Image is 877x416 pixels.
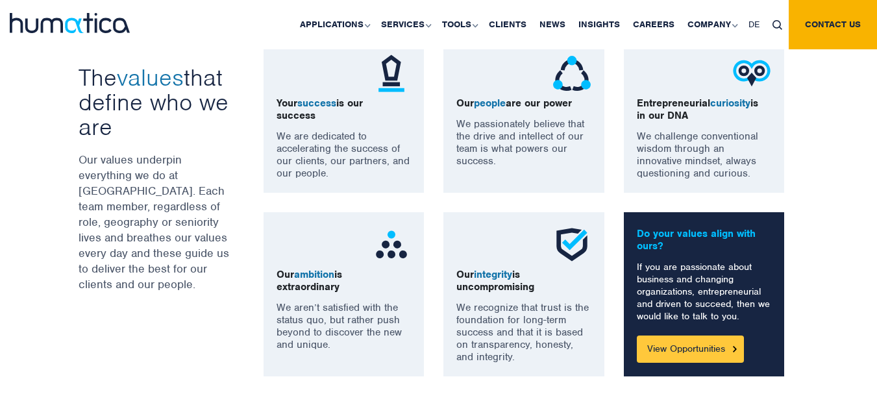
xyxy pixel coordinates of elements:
span: DE [748,19,760,30]
img: search_icon [772,20,782,30]
img: Button [733,346,737,352]
span: ambition [294,268,334,281]
img: ico [552,54,591,93]
img: logo [10,13,130,33]
p: Our is extraordinary [277,269,412,293]
p: Entrepreneurial is in our DNA [637,97,772,122]
img: ico [372,54,411,93]
p: Our values underpin everything we do at [GEOGRAPHIC_DATA]. Each team member, regardless of role, ... [79,152,231,292]
p: Your is our success [277,97,412,122]
p: We challenge conventional wisdom through an innovative mindset, always questioning and curious. [637,130,772,180]
img: ico [372,225,411,264]
p: We are dedicated to accelerating the success of our clients, our partners, and our people. [277,130,412,180]
span: people [474,97,506,110]
a: View Opportunities [637,336,744,363]
p: We aren’t satisfied with the status quo, but rather push beyond to discover the new and unique. [277,302,412,351]
img: ico [732,54,771,93]
span: values [117,62,184,92]
p: Our are our power [456,97,591,110]
p: We passionately believe that the drive and intellect of our team is what powers our success. [456,118,591,167]
h3: The that define who we are [79,65,231,139]
span: success [297,97,336,110]
p: We recognize that trust is the foundation for long-term success and that it is based on transpare... [456,302,591,363]
p: Our is uncompromising [456,269,591,293]
span: integrity [474,268,512,281]
span: curiosity [710,97,750,110]
p: Do your values align with ours? [637,228,772,252]
img: ico [552,225,591,264]
p: If you are passionate about business and changing organizations, entrepreneurial and driven to su... [637,261,772,323]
